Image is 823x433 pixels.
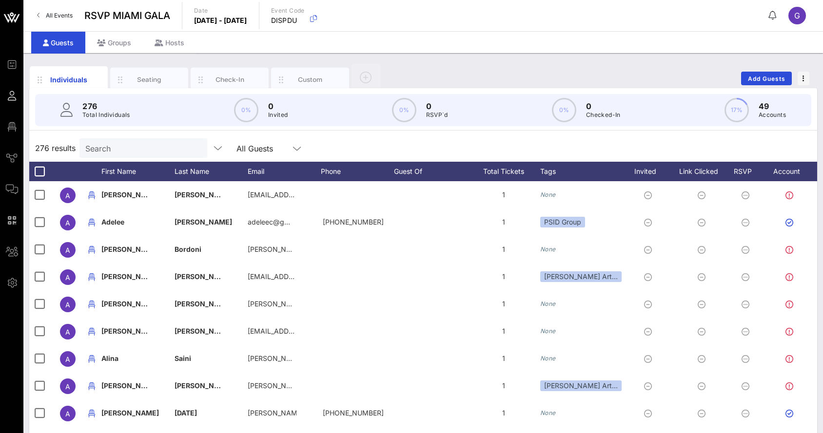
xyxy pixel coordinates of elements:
i: None [540,327,556,335]
span: [PERSON_NAME] [101,327,159,335]
div: All Guests [236,144,273,153]
span: A [65,410,70,418]
div: Hosts [143,32,196,54]
div: [PERSON_NAME] Art… [540,380,622,391]
span: Bordoni [175,245,201,253]
p: 0 [426,100,448,112]
span: [PERSON_NAME] [101,300,159,308]
span: [PERSON_NAME] [101,381,159,390]
span: G [794,11,800,20]
span: [EMAIL_ADDRESS][DOMAIN_NAME] [248,272,365,281]
span: [PERSON_NAME] [175,327,232,335]
div: 1 [467,399,540,427]
div: Individuals [47,75,91,85]
div: Guests [31,32,85,54]
span: [EMAIL_ADDRESS][DOMAIN_NAME] [248,190,365,199]
p: RSVP`d [426,110,448,120]
span: +12159011115 [323,409,384,417]
span: [PERSON_NAME] [175,190,232,199]
i: None [540,300,556,307]
span: Saini [175,354,191,362]
span: [PERSON_NAME] [175,300,232,308]
div: Tags [540,162,623,181]
p: DISPDU [271,16,305,25]
span: A [65,246,70,254]
a: All Events [31,8,78,23]
div: Total Tickets [467,162,540,181]
span: [PERSON_NAME][EMAIL_ADDRESS][DOMAIN_NAME] [248,381,421,390]
span: +17864129741 [323,218,384,226]
span: A [65,301,70,309]
p: Accounts [759,110,786,120]
p: adeleec@g… [248,208,290,236]
div: 1 [467,318,540,345]
div: PSID Group [540,217,585,227]
div: 1 [467,345,540,372]
span: [PERSON_NAME] [101,409,159,417]
p: Checked-In [586,110,621,120]
span: A [65,382,70,391]
i: None [540,355,556,362]
div: 1 [467,372,540,399]
div: Last Name [175,162,248,181]
div: First Name [101,162,175,181]
p: Event Code [271,6,305,16]
span: [PERSON_NAME][EMAIL_ADDRESS][DOMAIN_NAME] [248,300,421,308]
p: 276 [82,100,130,112]
span: [EMAIL_ADDRESS][DOMAIN_NAME] [248,327,365,335]
p: 0 [268,100,288,112]
div: 1 [467,208,540,236]
span: A [65,328,70,336]
span: [PERSON_NAME] [101,190,159,199]
div: 1 [467,181,540,208]
span: [PERSON_NAME] [175,218,232,226]
div: All Guests [231,138,309,158]
span: A [65,219,70,227]
p: Date [194,6,247,16]
span: A [65,191,70,200]
p: [DATE] - [DATE] [194,16,247,25]
div: 1 [467,236,540,263]
p: 0 [586,100,621,112]
span: [PERSON_NAME] [101,245,159,253]
p: 49 [759,100,786,112]
span: Alina [101,354,118,362]
div: Check-In [208,75,252,84]
span: Adelee [101,218,124,226]
span: RSVP MIAMI GALA [84,8,170,23]
div: Invited [623,162,677,181]
p: [PERSON_NAME]… [248,399,296,427]
div: Email [248,162,321,181]
div: [PERSON_NAME] Art… [540,271,622,282]
div: Seating [128,75,171,84]
span: [PERSON_NAME] [175,381,232,390]
i: None [540,409,556,416]
span: 276 results [35,142,76,154]
span: Add Guests [747,75,786,82]
p: Invited [268,110,288,120]
span: [PERSON_NAME][EMAIL_ADDRESS][DOMAIN_NAME] [248,245,421,253]
span: A [65,355,70,363]
div: Account [764,162,818,181]
p: Total Individuals [82,110,130,120]
span: All Events [46,12,73,19]
div: 1 [467,290,540,318]
span: [PERSON_NAME] [175,272,232,281]
div: 1 [467,263,540,290]
div: G [788,7,806,24]
div: Custom [289,75,332,84]
i: None [540,191,556,198]
div: Guest Of [394,162,467,181]
span: [PERSON_NAME][EMAIL_ADDRESS][DOMAIN_NAME] [248,354,421,362]
button: Add Guests [741,72,792,85]
div: Link Clicked [677,162,730,181]
span: [PERSON_NAME] [101,272,159,281]
i: None [540,245,556,253]
div: RSVP [730,162,764,181]
span: [DATE] [175,409,197,417]
div: Phone [321,162,394,181]
span: A [65,273,70,282]
div: Groups [85,32,143,54]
